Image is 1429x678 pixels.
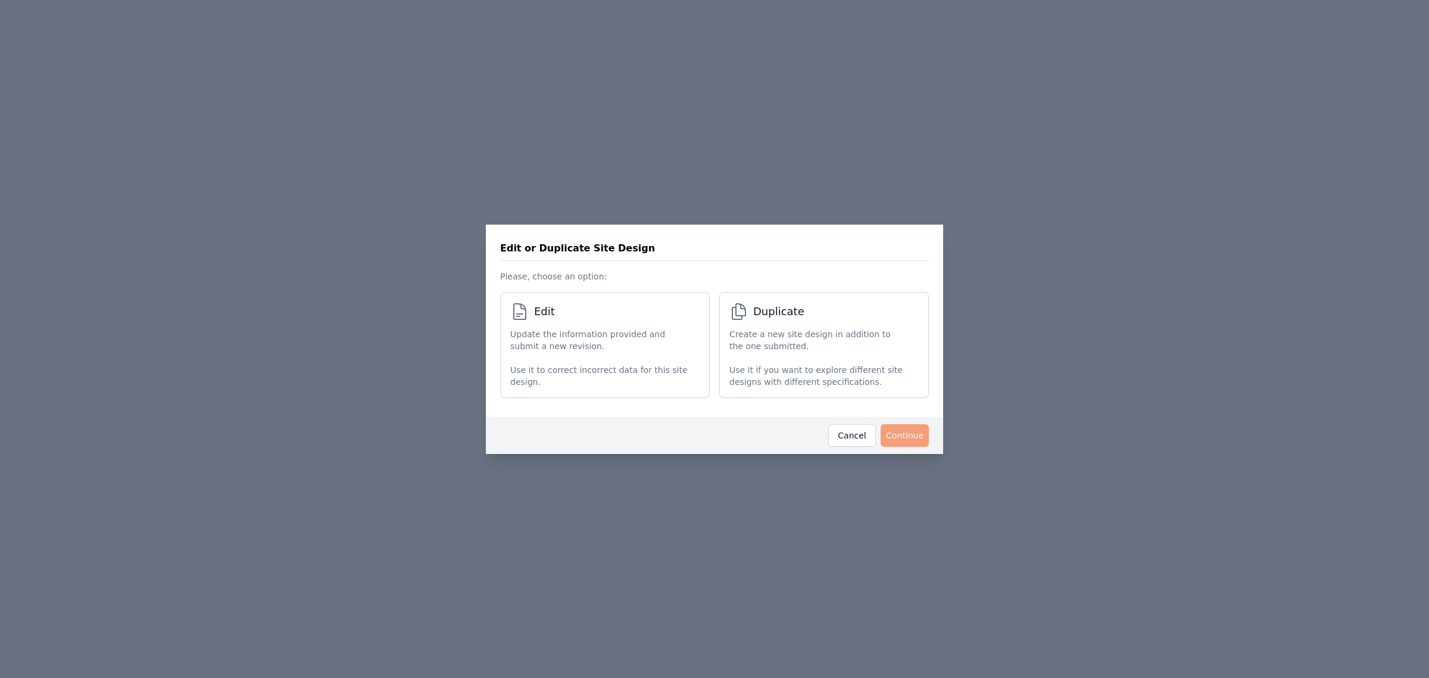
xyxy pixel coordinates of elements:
[729,328,907,352] p: Create a new site design in addition to the one submitted.
[500,241,655,256] h3: Edit or Duplicate Site Design
[729,364,907,388] p: Use it if you want to explore different site designs with different specifications.
[510,328,688,352] p: Update the information provided and submit a new revision.
[500,261,929,282] p: Please, choose an option:
[510,364,688,388] p: Use it to correct incorrect data for this site design.
[753,303,804,320] span: Duplicate
[534,303,555,320] span: Edit
[828,424,876,447] button: Cancel
[881,424,929,447] button: Continue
